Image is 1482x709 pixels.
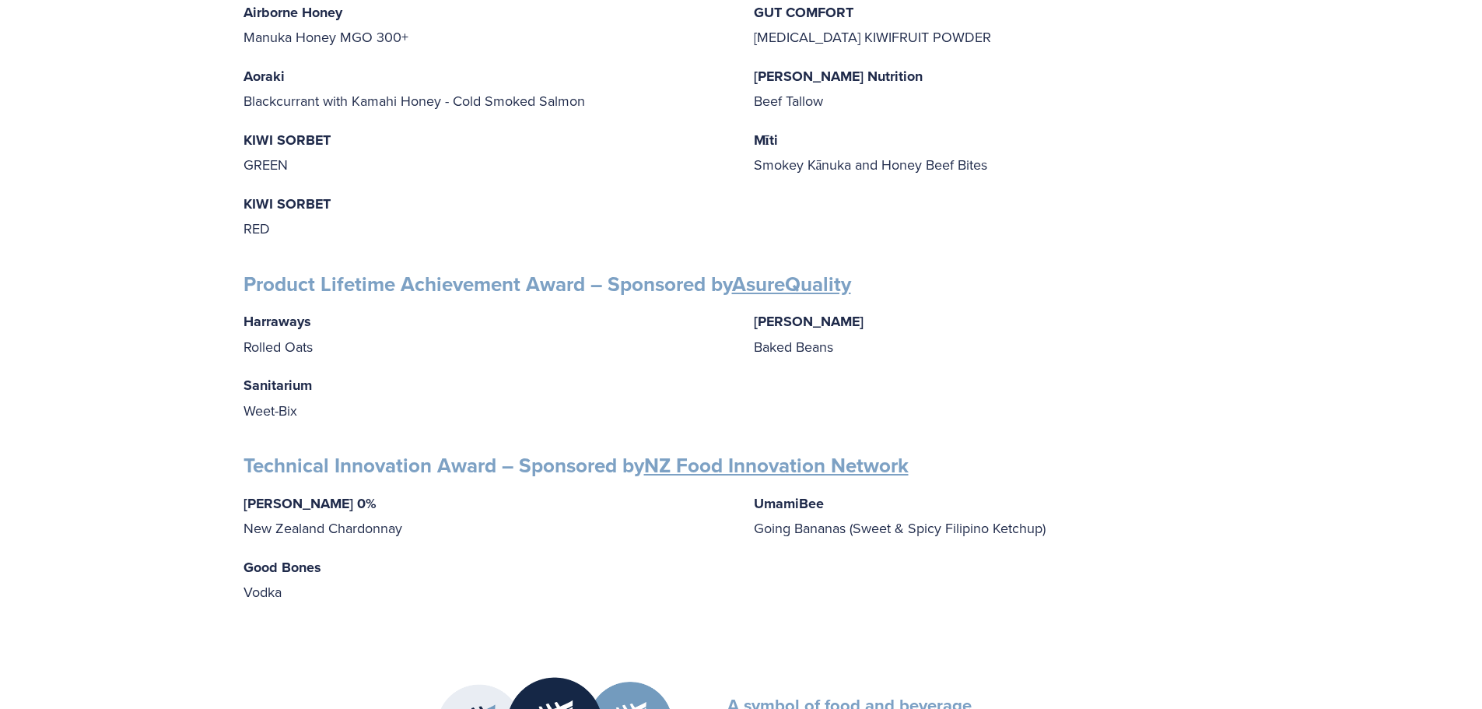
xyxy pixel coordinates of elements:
[754,493,824,514] strong: UmamiBee
[243,493,377,514] strong: [PERSON_NAME] 0%
[754,311,864,332] strong: [PERSON_NAME]
[243,128,729,177] p: GREEN
[754,130,778,150] strong: Mīti
[754,66,923,86] strong: [PERSON_NAME] Nutrition
[243,373,729,423] p: Weet-Bix
[243,375,312,395] strong: Sanitarium
[243,555,729,605] p: Vodka
[754,491,1239,541] p: Going Bananas (Sweet & Spicy Filipino Ketchup)
[754,309,1239,359] p: Baked Beans
[243,311,311,332] strong: Harraways
[243,64,729,114] p: Blackcurrant with Kamahi Honey - Cold Smoked Salmon
[243,130,331,150] strong: KIWI SORBET
[754,2,853,23] strong: GUT COMFORT
[243,2,342,23] strong: Airborne Honey
[243,191,729,241] p: RED
[754,128,1239,177] p: Smokey Kānuka and Honey Beef Bites
[243,269,851,299] strong: Product Lifetime Achievement Award – Sponsored by
[243,309,729,359] p: Rolled Oats
[243,557,321,577] strong: Good Bones
[243,66,285,86] strong: Aoraki
[243,451,909,480] strong: Technical Innovation Award – Sponsored by
[644,451,909,480] a: NZ Food Innovation Network
[243,491,729,541] p: New Zealand Chardonnay
[754,64,1239,114] p: Beef Tallow
[243,194,331,214] strong: KIWI SORBET
[732,269,851,299] a: AsureQuality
